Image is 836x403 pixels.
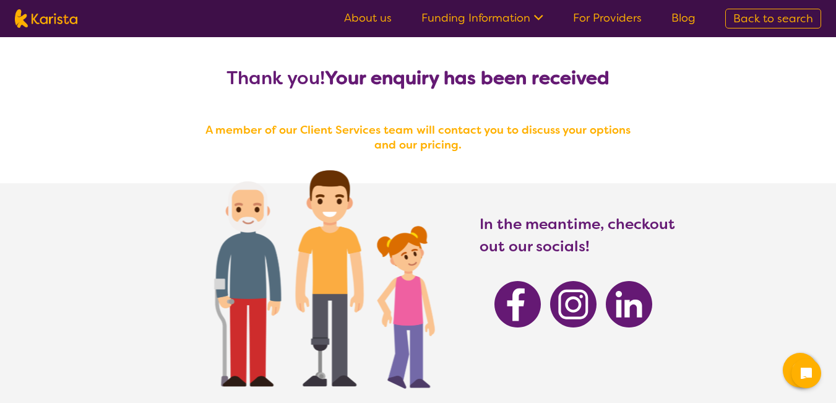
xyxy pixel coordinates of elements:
span: Back to search [733,11,813,26]
img: Karista Instagram [550,281,597,327]
a: Funding Information [421,11,543,25]
a: For Providers [573,11,642,25]
b: Your enquiry has been received [325,66,610,90]
img: Karista logo [15,9,77,28]
img: Karista Linkedin [606,281,652,327]
button: Channel Menu [783,353,817,388]
a: Back to search [725,9,821,28]
a: Blog [671,11,696,25]
h3: In the meantime, checkout out our socials! [480,213,676,258]
img: Karista Facebook [494,281,541,327]
a: About us [344,11,392,25]
h2: Thank you! [196,67,641,89]
h4: A member of our Client Services team will contact you to discuss your options and our pricing. [196,123,641,152]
